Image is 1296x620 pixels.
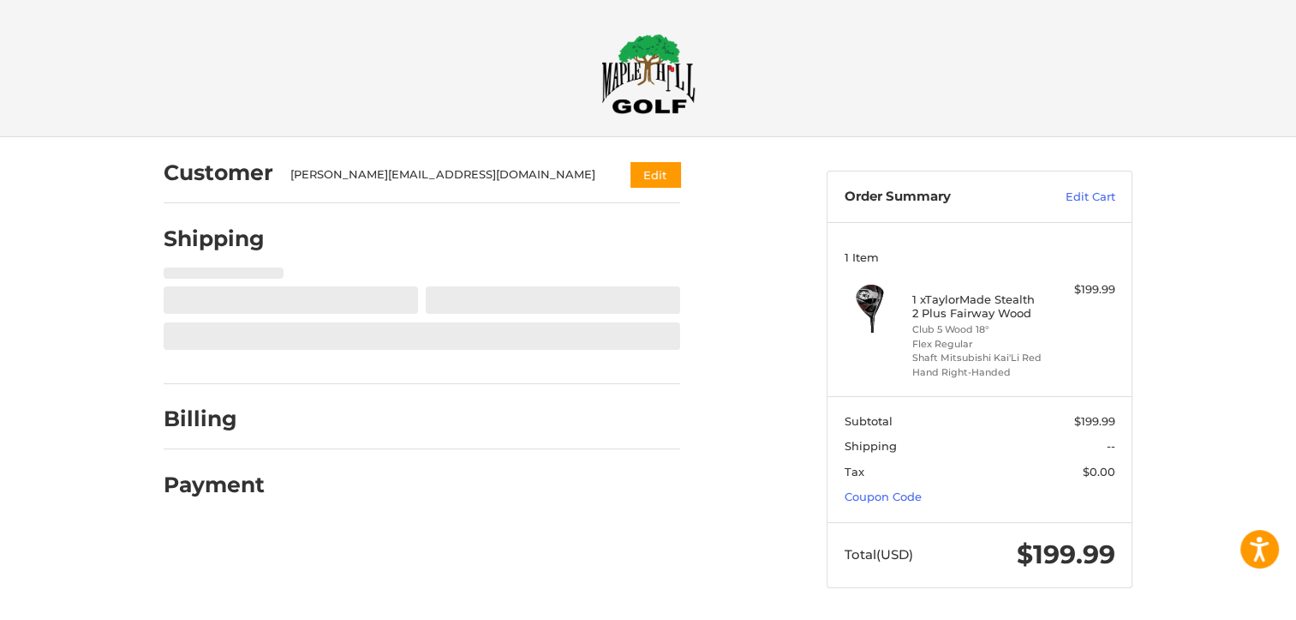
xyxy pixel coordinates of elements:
a: Coupon Code [845,490,922,503]
li: Shaft Mitsubishi Kai'Li Red [912,351,1043,365]
h3: Order Summary [845,189,1029,206]
h2: Customer [164,160,273,186]
span: Total (USD) [845,546,913,563]
div: [PERSON_NAME][EMAIL_ADDRESS][DOMAIN_NAME] [290,166,598,184]
span: Tax [845,465,864,479]
a: Edit Cart [1029,189,1115,206]
iframe: Google Customer Reviews [1155,574,1296,620]
img: Maple Hill Golf [601,33,696,114]
span: -- [1107,439,1115,453]
h3: 1 Item [845,250,1115,264]
button: Edit [630,162,680,187]
h4: 1 x TaylorMade Stealth 2 Plus Fairway Wood [912,292,1043,321]
div: $199.99 [1048,281,1115,298]
li: Hand Right-Handed [912,365,1043,380]
h2: Payment [164,472,265,498]
span: $199.99 [1017,539,1115,570]
span: $199.99 [1074,414,1115,428]
li: Club 5 Wood 18° [912,322,1043,337]
li: Flex Regular [912,337,1043,352]
h2: Billing [164,406,264,432]
h2: Shipping [164,226,265,252]
span: Subtotal [845,414,893,428]
span: $0.00 [1083,465,1115,479]
span: Shipping [845,439,897,453]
